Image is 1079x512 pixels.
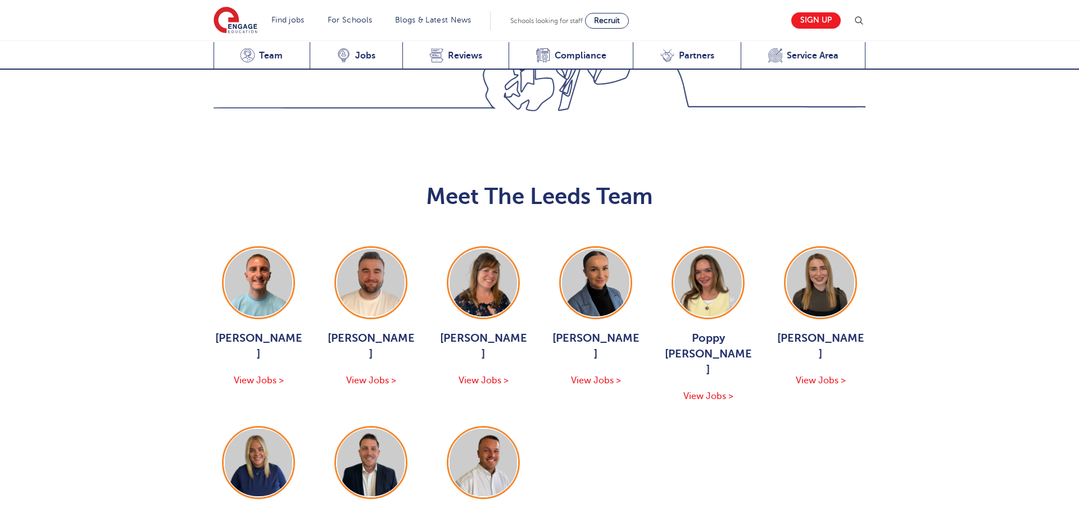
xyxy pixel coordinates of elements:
[791,12,841,29] a: Sign up
[402,42,509,70] a: Reviews
[776,246,865,388] a: [PERSON_NAME] View Jobs >
[326,246,416,388] a: [PERSON_NAME] View Jobs >
[214,7,257,35] img: Engage Education
[395,16,472,24] a: Blogs & Latest News
[509,42,633,70] a: Compliance
[448,50,482,61] span: Reviews
[337,249,405,316] img: Chris Rushton
[683,391,733,401] span: View Jobs >
[776,330,865,362] span: [PERSON_NAME]
[328,16,372,24] a: For Schools
[310,42,402,70] a: Jobs
[555,50,606,61] span: Compliance
[438,246,528,388] a: [PERSON_NAME] View Jobs >
[346,375,396,386] span: View Jobs >
[663,330,753,378] span: Poppy [PERSON_NAME]
[787,50,838,61] span: Service Area
[450,249,517,316] img: Joanne Wright
[585,13,629,29] a: Recruit
[214,330,303,362] span: [PERSON_NAME]
[214,42,310,70] a: Team
[551,246,641,388] a: [PERSON_NAME] View Jobs >
[551,330,641,362] span: [PERSON_NAME]
[633,42,741,70] a: Partners
[674,249,742,316] img: Poppy Burnside
[214,183,865,210] h2: Meet The Leeds Team
[214,246,303,388] a: [PERSON_NAME] View Jobs >
[459,375,509,386] span: View Jobs >
[594,16,620,25] span: Recruit
[796,375,846,386] span: View Jobs >
[663,246,753,404] a: Poppy [PERSON_NAME] View Jobs >
[450,429,517,496] img: Liam Ffrench
[355,50,375,61] span: Jobs
[326,330,416,362] span: [PERSON_NAME]
[571,375,621,386] span: View Jobs >
[225,429,292,496] img: Hannah Day
[337,429,405,496] img: Declan Goodman
[438,330,528,362] span: [PERSON_NAME]
[259,50,283,61] span: Team
[234,375,284,386] span: View Jobs >
[510,17,583,25] span: Schools looking for staff
[787,249,854,316] img: Layla McCosker
[225,249,292,316] img: George Dignam
[679,50,714,61] span: Partners
[271,16,305,24] a: Find jobs
[741,42,865,70] a: Service Area
[562,249,629,316] img: Holly Johnson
